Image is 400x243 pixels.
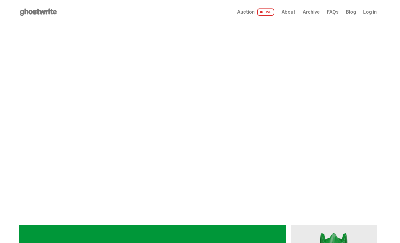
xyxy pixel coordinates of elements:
a: Blog [346,10,356,15]
a: FAQs [327,10,339,15]
a: Archive [303,10,320,15]
a: Auction LIVE [237,8,274,16]
span: LIVE [257,8,274,16]
span: Auction [237,10,255,15]
a: About [282,10,295,15]
a: Log in [363,10,376,15]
